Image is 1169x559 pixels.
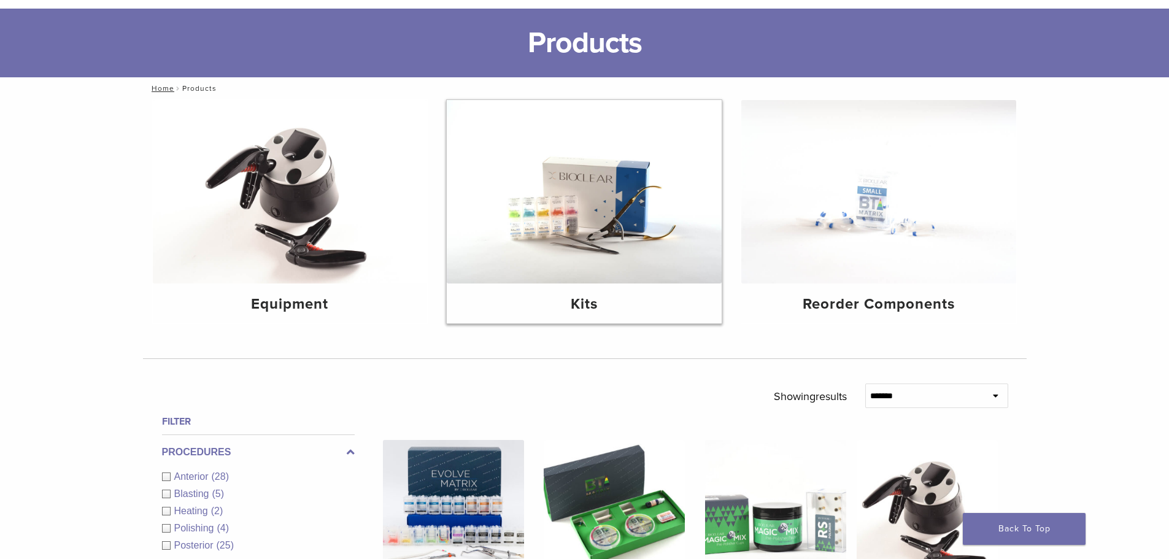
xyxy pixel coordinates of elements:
[774,384,847,409] p: Showing results
[212,471,229,482] span: (28)
[162,414,355,429] h4: Filter
[447,100,722,283] img: Kits
[741,100,1016,283] img: Reorder Components
[174,85,182,91] span: /
[174,540,217,550] span: Posterior
[447,100,722,323] a: Kits
[153,100,428,323] a: Equipment
[174,523,217,533] span: Polishing
[217,523,229,533] span: (4)
[212,488,224,499] span: (5)
[153,100,428,283] img: Equipment
[217,540,234,550] span: (25)
[174,506,211,516] span: Heating
[174,488,212,499] span: Blasting
[148,84,174,93] a: Home
[741,100,1016,323] a: Reorder Components
[751,293,1006,315] h4: Reorder Components
[143,77,1027,99] nav: Products
[162,445,355,460] label: Procedures
[163,293,418,315] h4: Equipment
[174,471,212,482] span: Anterior
[211,506,223,516] span: (2)
[457,293,712,315] h4: Kits
[963,513,1086,545] a: Back To Top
